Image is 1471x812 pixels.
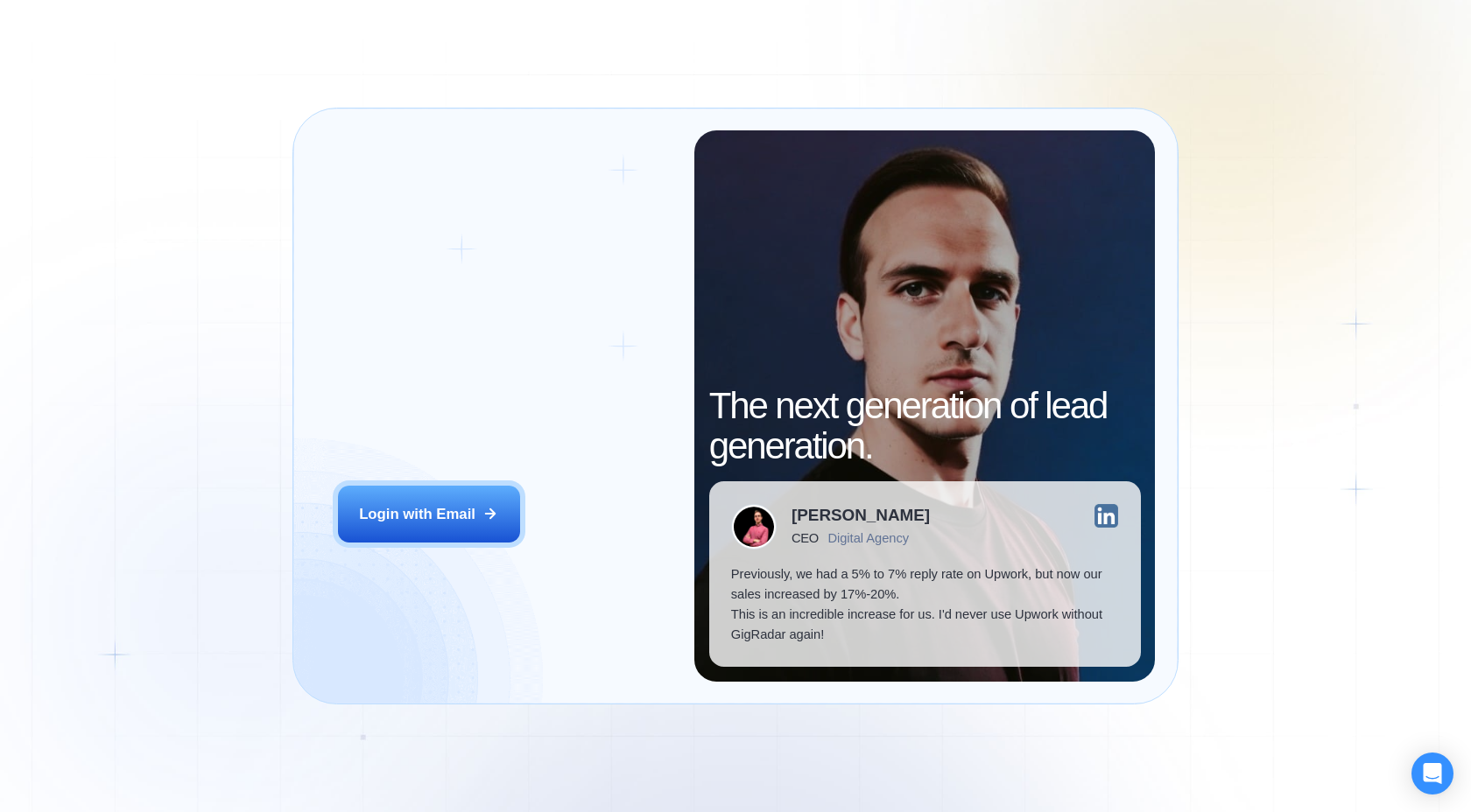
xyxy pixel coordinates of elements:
div: Digital Agency [827,531,909,546]
p: Previously, we had a 5% to 7% reply rate on Upwork, but now our sales increased by 17%-20%. This ... [731,564,1119,645]
div: Login with Email [359,504,475,524]
div: CEO [792,531,819,546]
div: [PERSON_NAME] [792,507,930,524]
button: Login with Email [338,486,520,542]
div: Open Intercom Messenger [1411,752,1453,794]
h2: The next generation of lead generation. [709,386,1141,466]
